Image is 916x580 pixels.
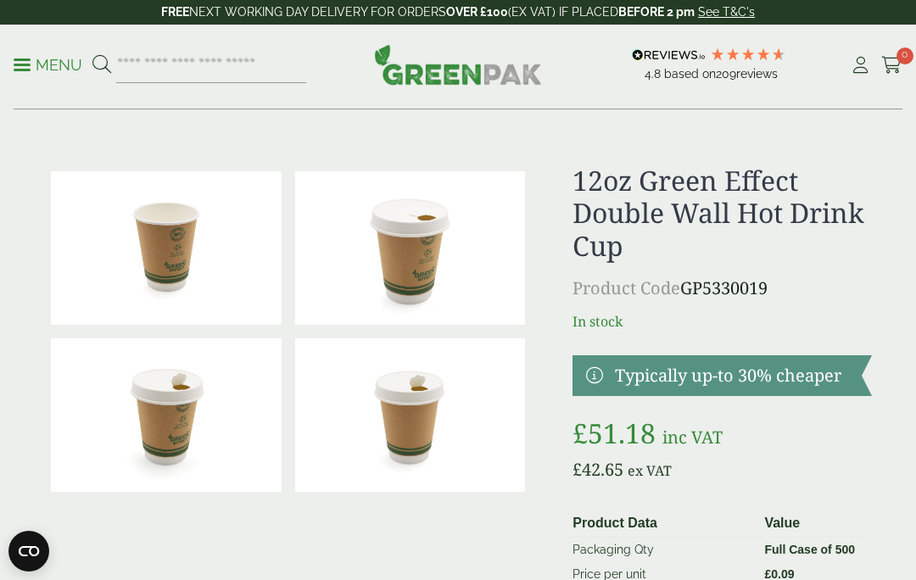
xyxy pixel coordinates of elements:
[736,67,778,81] span: reviews
[757,510,865,538] th: Value
[710,47,786,62] div: 4.78 Stars
[645,67,664,81] span: 4.8
[566,538,757,563] td: Packaging Qty
[618,5,695,19] strong: BEFORE 2 pm
[566,510,757,538] th: Product Data
[698,5,755,19] a: See T&C's
[14,55,82,72] a: Menu
[632,49,706,61] img: REVIEWS.io
[446,5,508,19] strong: OVER £100
[572,458,582,481] span: £
[14,55,82,75] p: Menu
[716,67,736,81] span: 209
[572,165,872,262] h1: 12oz Green Effect Double Wall Hot Drink Cup
[161,5,189,19] strong: FREE
[572,311,872,332] p: In stock
[572,276,680,299] span: Product Code
[881,53,902,78] a: 0
[896,47,913,64] span: 0
[881,57,902,74] i: Cart
[628,461,672,480] span: ex VAT
[572,458,623,481] bdi: 42.65
[664,67,716,81] span: Based on
[8,531,49,572] button: Open CMP widget
[295,338,526,492] img: 12oz Green Effect Double Wall Hot Drink Cup With Lid V3
[572,276,872,301] p: GP5330019
[572,415,588,451] span: £
[295,171,526,325] img: 12oz Green Effect Double Wall Hot Drink Cup With Lid
[374,44,542,85] img: GreenPak Supplies
[51,338,282,492] img: 12oz Green Effect Double Wall Hot Drink Cup With Lid V2
[572,415,656,451] bdi: 51.18
[51,171,282,325] img: 12oz Green Effect Double Wall Hot Drink Cup
[764,543,855,556] strong: Full Case of 500
[850,57,871,74] i: My Account
[662,426,723,449] span: inc VAT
